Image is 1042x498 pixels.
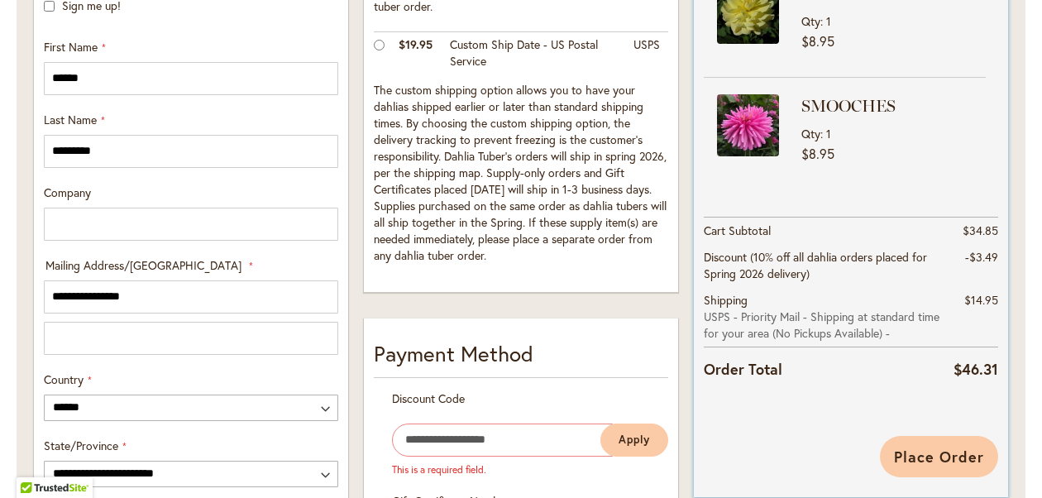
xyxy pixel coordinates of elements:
span: $8.95 [801,145,834,162]
span: Shipping [704,292,748,308]
span: 1 [826,13,831,29]
span: Apply [619,433,650,447]
span: Qty [801,13,820,29]
span: 1 [826,126,831,141]
span: Place Order [894,447,984,467]
td: Custom Ship Date - US Postal Service [442,31,625,78]
span: Company [44,184,91,200]
img: SMOOCHES [717,94,779,156]
span: Last Name [44,112,97,127]
span: $46.31 [954,359,998,379]
span: Country [44,371,84,387]
td: The custom shipping option allows you to have your dahlias shipped earlier or later than standard... [374,78,668,272]
span: First Name [44,39,98,55]
span: Mailing Address/[GEOGRAPHIC_DATA] [45,257,241,273]
strong: Order Total [704,357,782,381]
span: State/Province [44,438,118,453]
div: Payment Method [374,338,668,378]
span: -$3.49 [965,249,998,265]
button: Place Order [880,436,998,477]
span: Discount Code [392,390,465,406]
strong: SMOOCHES [801,94,982,117]
span: Qty [801,126,820,141]
span: USPS - Priority Mail - Shipping at standard time for your area (No Pickups Available) - [704,309,951,342]
button: Apply [600,424,668,457]
div: This is a required field. [392,462,613,476]
iframe: Launch Accessibility Center [12,439,59,486]
span: $19.95 [399,36,433,52]
span: $14.95 [964,292,998,308]
span: Discount (10% off all dahlia orders placed for Spring 2026 delivery) [704,249,927,281]
span: $8.95 [801,32,834,50]
span: $34.85 [963,223,998,238]
td: USPS [625,31,668,78]
th: Cart Subtotal [704,217,951,244]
